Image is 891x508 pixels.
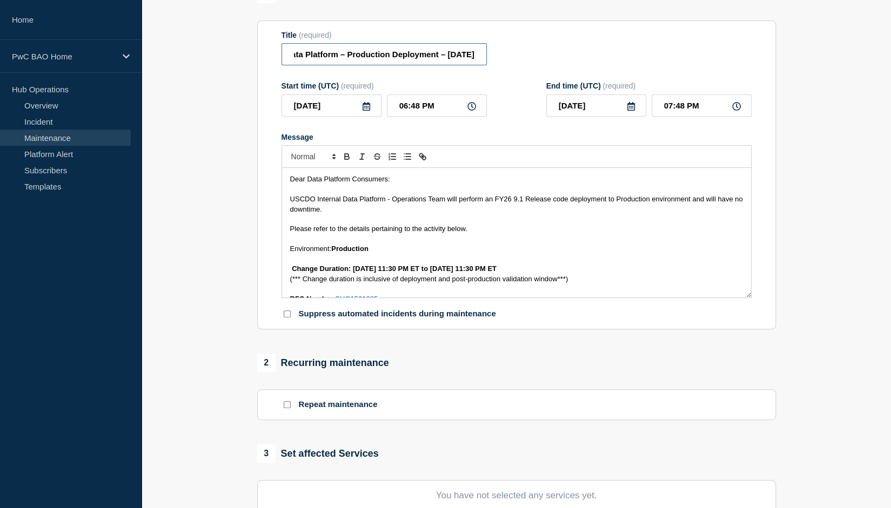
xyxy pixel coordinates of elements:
[290,275,568,283] span: (*** Change duration is inclusive of deployment and post-production validation window***)
[331,245,369,253] strong: Production
[257,354,276,372] span: 2
[652,94,752,117] input: HH:MM A
[290,175,390,183] span: Dear Data Platform Consumers:
[282,490,752,501] p: You have not selected any services yet.
[12,52,116,61] p: PwC BAO Home
[286,150,339,163] span: Font size
[284,401,291,408] input: Repeat maintenance
[290,245,332,253] span: Environment:
[299,31,332,39] span: (required)
[282,31,487,39] div: Title
[546,94,646,117] input: YYYY-MM-DD
[282,94,381,117] input: YYYY-MM-DD
[282,43,487,65] input: Title
[354,150,370,163] button: Toggle italic text
[400,150,415,163] button: Toggle bulleted list
[335,295,378,303] a: CHG1521635
[282,168,751,297] div: Message
[257,444,276,463] span: 3
[339,150,354,163] button: Toggle bold text
[385,150,400,163] button: Toggle ordered list
[299,399,378,410] p: Repeat maintenance
[290,295,333,303] strong: RFC Number
[387,94,487,117] input: HH:MM A
[292,265,497,273] strong: Change Duration: [DATE] 11:30 PM ET to [DATE] 11:30 PM ET
[333,295,335,303] span: :
[257,444,379,463] div: Set affected Services
[370,150,385,163] button: Toggle strikethrough text
[257,354,389,372] div: Recurring maintenance
[284,310,291,317] input: Suppress automated incidents during maintenance
[282,82,487,90] div: Start time (UTC)
[299,309,496,319] p: Suppress automated incidents during maintenance
[602,82,635,90] span: (required)
[290,195,745,213] span: USCDO Internal Data Platform - Operations Team will perform an FY26 9.1 Release code deployment t...
[290,225,467,233] span: Please refer to the details pertaining to the activity below.
[415,150,430,163] button: Toggle link
[282,133,752,141] div: Message
[341,82,374,90] span: (required)
[546,82,752,90] div: End time (UTC)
